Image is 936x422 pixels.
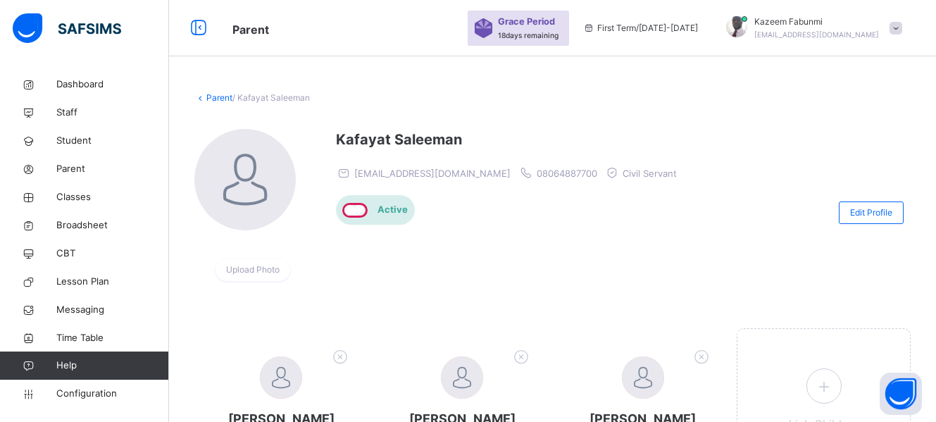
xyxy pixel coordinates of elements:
span: Parent [232,23,269,37]
span: Configuration [56,387,168,401]
span: / Kafayat Saleeman [232,92,310,103]
span: Edit Profile [850,206,892,219]
div: KazeemFabunmi [712,15,909,41]
img: Kafayat photo [194,129,296,230]
span: Parent [56,162,169,176]
span: Grace Period [498,15,555,28]
span: Broadsheet [56,218,169,232]
span: [EMAIL_ADDRESS][DOMAIN_NAME] [754,30,879,39]
span: 08064887700 [537,168,597,179]
img: sticker-purple.71386a28dfed39d6af7621340158ba97.svg [475,18,492,38]
span: Kazeem Fabunmi [754,15,879,28]
span: CBT [56,247,169,261]
img: safsims [13,13,121,43]
span: Upload Photo [226,263,280,276]
span: 18 days remaining [498,31,559,39]
span: session/term information [583,22,698,35]
span: Time Table [56,331,169,345]
span: [EMAIL_ADDRESS][DOMAIN_NAME] [354,168,511,179]
span: Dashboard [56,77,169,92]
span: Classes [56,190,169,204]
span: Staff [56,106,169,120]
a: Parent [206,92,232,103]
span: Civil Servant [623,168,677,179]
span: Help [56,359,168,373]
span: Active [377,204,408,215]
span: Lesson Plan [56,275,169,289]
span: Messaging [56,303,169,317]
button: Open asap [880,373,922,415]
span: Student [56,134,169,148]
span: Kafayat Saleeman [336,129,684,150]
